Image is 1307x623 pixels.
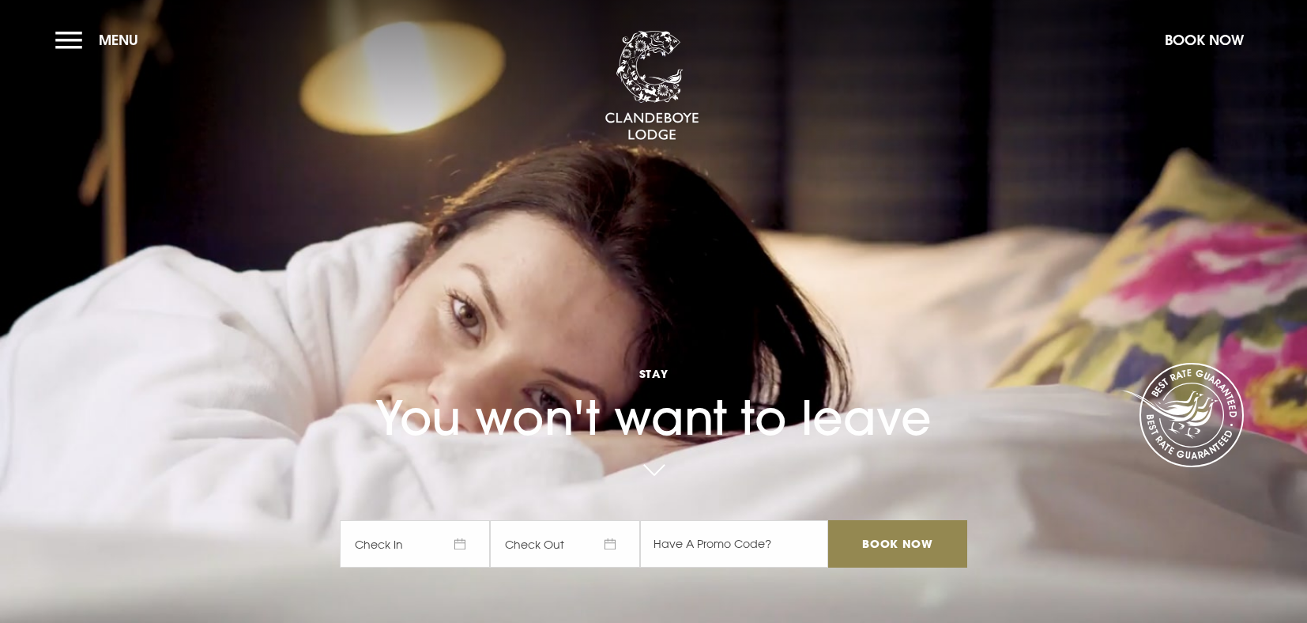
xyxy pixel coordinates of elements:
[55,23,146,57] button: Menu
[605,31,699,142] img: Clandeboye Lodge
[640,520,828,568] input: Have A Promo Code?
[340,520,490,568] span: Check In
[340,327,967,446] h1: You won't want to leave
[340,366,967,381] span: Stay
[1157,23,1252,57] button: Book Now
[828,520,967,568] input: Book Now
[99,31,138,49] span: Menu
[490,520,640,568] span: Check Out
